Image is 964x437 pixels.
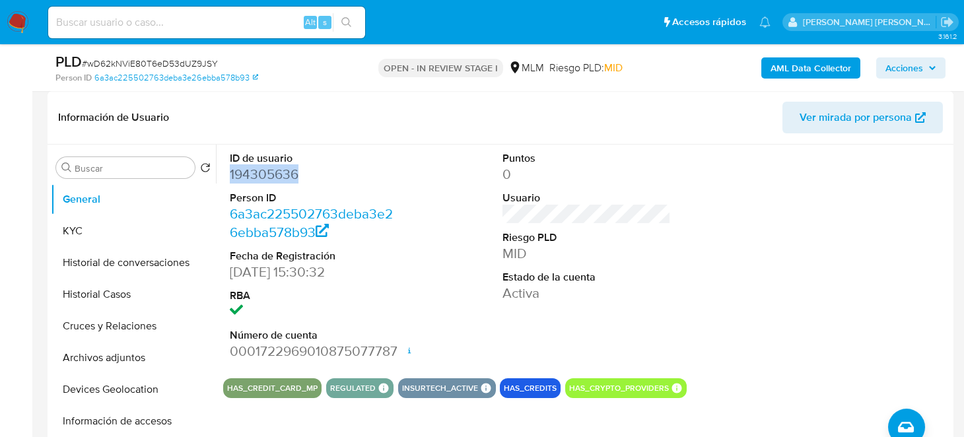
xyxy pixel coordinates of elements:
dt: Número de cuenta [230,328,398,343]
dt: Puntos [502,151,671,166]
span: Alt [305,16,316,28]
a: 6a3ac225502763deba3e26ebba578b93 [94,72,258,84]
span: Ver mirada por persona [800,102,912,133]
button: Historial de conversaciones [51,247,216,279]
button: Devices Geolocation [51,374,216,405]
dd: MID [502,244,671,263]
button: search-icon [333,13,360,32]
button: Volver al orden por defecto [200,162,211,177]
button: General [51,184,216,215]
dt: Usuario [502,191,671,205]
a: Salir [940,15,954,29]
dd: [DATE] 15:30:32 [230,263,398,281]
span: s [323,16,327,28]
button: Archivos adjuntos [51,342,216,374]
dt: Fecha de Registración [230,249,398,263]
dt: ID de usuario [230,151,398,166]
input: Buscar [75,162,189,174]
dt: RBA [230,288,398,303]
div: MLM [508,61,544,75]
dd: Activa [502,284,671,302]
a: Notificaciones [759,17,771,28]
button: Acciones [876,57,946,79]
dd: 0001722969010875077787 [230,342,398,360]
button: Cruces y Relaciones [51,310,216,342]
button: KYC [51,215,216,247]
b: PLD [55,51,82,72]
dt: Estado de la cuenta [502,270,671,285]
p: OPEN - IN REVIEW STAGE I [378,59,503,77]
dt: Person ID [230,191,398,205]
span: MID [604,60,623,75]
button: Información de accesos [51,405,216,437]
input: Buscar usuario o caso... [48,14,365,31]
button: AML Data Collector [761,57,860,79]
span: Accesos rápidos [672,15,746,29]
button: Ver mirada por persona [782,102,943,133]
button: Buscar [61,162,72,173]
p: brenda.morenoreyes@mercadolibre.com.mx [803,16,936,28]
span: Riesgo PLD: [549,61,623,75]
dd: 194305636 [230,165,398,184]
b: AML Data Collector [771,57,851,79]
b: Person ID [55,72,92,84]
dt: Riesgo PLD [502,230,671,245]
span: # wD62kNViE80T6eD53dUZ9JSY [82,57,218,70]
button: Historial Casos [51,279,216,310]
span: 3.161.2 [938,31,957,42]
span: Acciones [885,57,923,79]
a: 6a3ac225502763deba3e26ebba578b93 [230,204,393,242]
h1: Información de Usuario [58,111,169,124]
dd: 0 [502,165,671,184]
